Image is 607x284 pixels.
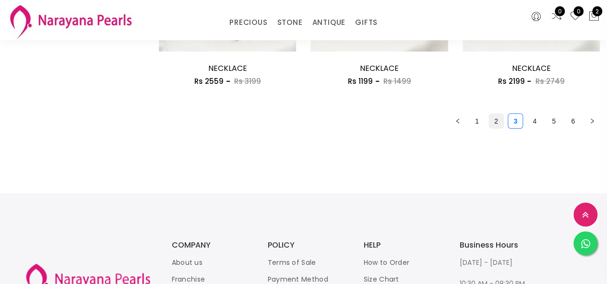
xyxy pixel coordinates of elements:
[570,11,581,23] a: 0
[498,76,524,86] span: Rs 2199
[489,114,503,128] a: 2
[508,114,523,128] a: 3
[488,114,504,129] li: 2
[383,76,411,86] span: Rs 1499
[469,114,485,129] li: 1
[470,114,484,128] a: 1
[450,114,465,129] li: Previous Page
[566,114,580,128] a: 6
[234,76,261,86] span: Rs 3199
[565,114,581,129] li: 6
[551,11,562,23] a: 0
[573,6,583,16] span: 0
[229,15,267,30] a: PRECIOUS
[348,76,373,86] span: Rs 1199
[460,241,536,249] h3: Business Hours
[592,6,602,16] span: 2
[508,114,523,129] li: 3
[364,258,410,267] a: How to Order
[355,15,378,30] a: GIFTS
[512,63,550,74] a: NECKLACE
[277,15,302,30] a: STONE
[194,76,224,86] span: Rs 2559
[268,274,328,284] a: Payment Method
[535,76,564,86] span: Rs 2749
[312,15,345,30] a: ANTIQUE
[364,241,440,249] h3: HELP
[547,114,561,128] a: 5
[584,114,600,129] li: Next Page
[268,258,316,267] a: Terms of Sale
[360,63,399,74] a: NECKLACE
[584,114,600,129] button: right
[460,257,536,268] p: [DATE] - [DATE]
[172,241,249,249] h3: COMPANY
[208,63,247,74] a: NECKLACE
[450,114,465,129] button: left
[588,11,600,23] button: 2
[172,258,202,267] a: About us
[364,274,399,284] a: Size Chart
[589,118,595,124] span: right
[527,114,542,128] a: 4
[455,118,461,124] span: left
[555,6,565,16] span: 0
[268,241,345,249] h3: POLICY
